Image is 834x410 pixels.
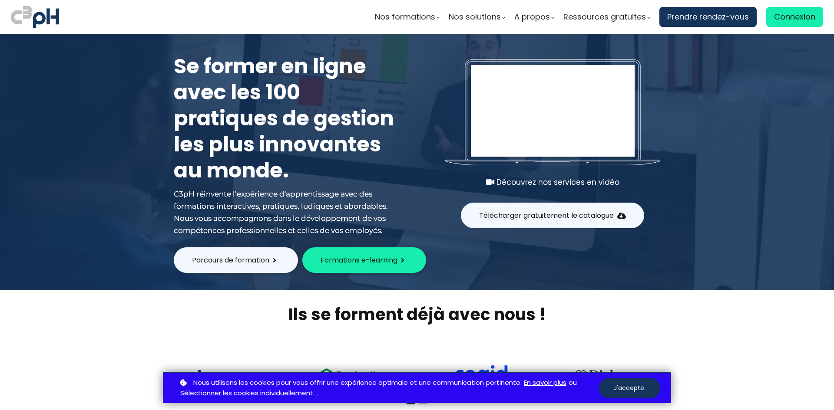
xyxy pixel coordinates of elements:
button: Parcours de formation [174,247,298,273]
span: Prendre rendez-vous [667,10,749,23]
p: ou . [178,377,599,399]
span: Ressources gratuites [563,10,646,23]
span: A propos [514,10,550,23]
img: 4cbfeea6ce3138713587aabb8dcf64fe.png [570,364,648,387]
button: Formations e-learning [302,247,426,273]
img: ea49a208ccc4d6e7deb170dc1c457f3b.png [314,363,392,387]
span: Parcours de formation [192,255,269,266]
button: Télécharger gratuitement le catalogue [461,203,644,228]
a: Connexion [766,7,823,27]
img: logo C3PH [11,4,59,30]
img: 73f878ca33ad2a469052bbe3fa4fd140.png [197,370,253,387]
span: Nos formations [375,10,435,23]
button: J'accepte. [599,378,660,398]
h1: Se former en ligne avec les 100 pratiques de gestion les plus innovantes au monde. [174,53,400,184]
div: C3pH réinvente l’expérience d'apprentissage avec des formations interactives, pratiques, ludiques... [174,188,400,236]
a: Prendre rendez-vous [659,7,757,27]
h2: Ils se forment déjà avec nous ! [163,303,671,325]
span: Nos solutions [449,10,501,23]
span: Nous utilisons les cookies pour vous offrir une expérience optimale et une communication pertinente. [193,377,522,388]
div: Découvrez nos services en vidéo [445,176,660,188]
img: cdf238afa6e766054af0b3fe9d0794df.png [453,365,509,387]
a: Sélectionner les cookies individuellement. [180,388,314,399]
span: Connexion [774,10,815,23]
a: En savoir plus [524,377,566,388]
span: Formations e-learning [321,255,397,266]
span: Télécharger gratuitement le catalogue [479,210,614,221]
